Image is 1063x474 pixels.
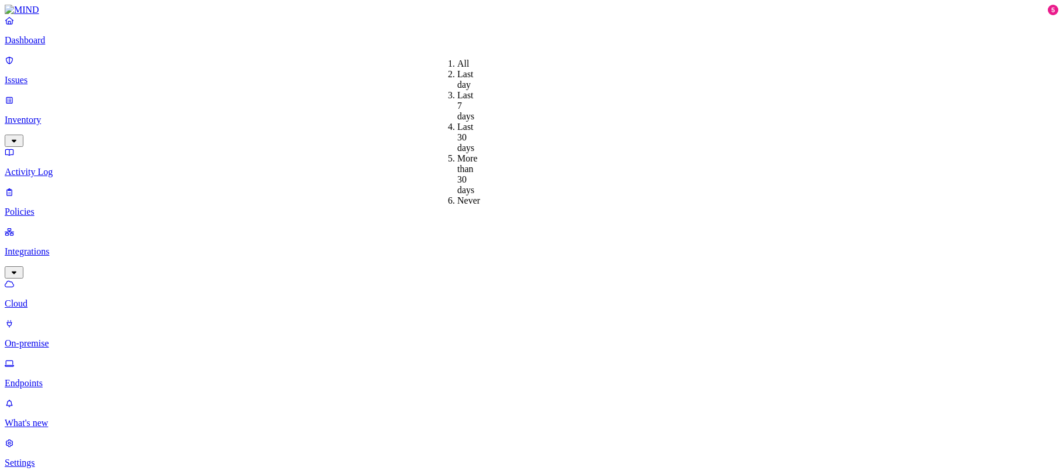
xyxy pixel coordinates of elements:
[5,187,1058,217] a: Policies
[5,75,1058,85] p: Issues
[5,5,1058,15] a: MIND
[5,147,1058,177] a: Activity Log
[5,167,1058,177] p: Activity Log
[5,378,1058,389] p: Endpoints
[5,35,1058,46] p: Dashboard
[5,398,1058,428] a: What's new
[5,298,1058,309] p: Cloud
[5,438,1058,468] a: Settings
[5,15,1058,46] a: Dashboard
[5,95,1058,145] a: Inventory
[5,115,1058,125] p: Inventory
[5,338,1058,349] p: On-premise
[5,358,1058,389] a: Endpoints
[5,458,1058,468] p: Settings
[5,418,1058,428] p: What's new
[5,226,1058,277] a: Integrations
[1048,5,1058,15] div: 5
[5,246,1058,257] p: Integrations
[5,279,1058,309] a: Cloud
[5,207,1058,217] p: Policies
[5,55,1058,85] a: Issues
[5,5,39,15] img: MIND
[5,318,1058,349] a: On-premise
